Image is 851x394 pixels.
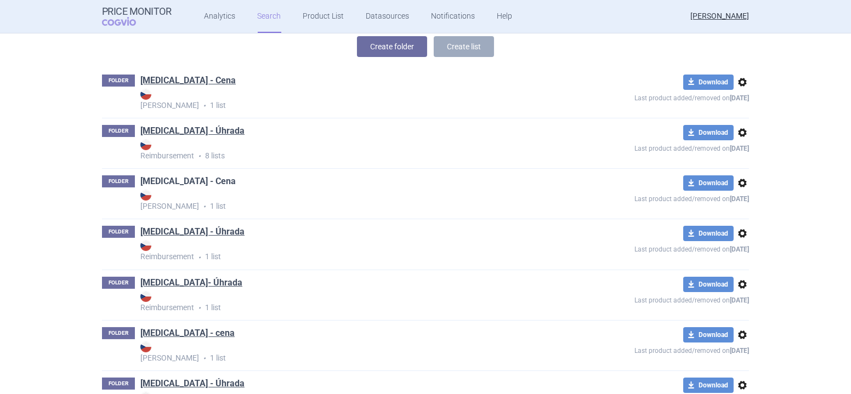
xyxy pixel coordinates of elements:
strong: Price Monitor [102,6,172,17]
p: Last product added/removed on [555,241,749,255]
strong: Reimbursement [140,139,555,160]
p: FOLDER [102,378,135,390]
h1: Erbitux - Úhrada [140,378,245,392]
i: • [199,353,210,364]
strong: [PERSON_NAME] [140,89,555,110]
strong: [DATE] [730,195,749,203]
p: FOLDER [102,175,135,187]
i: • [194,252,205,263]
h1: Doptelet- Úhrada [140,277,242,291]
i: • [194,151,205,162]
p: 1 list [140,240,555,262]
p: 1 list [140,341,555,364]
p: 8 lists [140,139,555,162]
img: CZ [140,190,151,201]
a: [MEDICAL_DATA] - Cena [140,175,236,187]
button: Download [683,378,734,393]
a: [MEDICAL_DATA] - cena [140,327,235,339]
button: Download [683,175,734,191]
strong: [PERSON_NAME] [140,190,555,210]
h1: ARANESP - Cena [140,75,236,89]
p: 1 list [140,291,555,313]
a: [MEDICAL_DATA] - Úhrada [140,378,245,390]
p: FOLDER [102,277,135,289]
img: CZ [140,291,151,302]
p: Last product added/removed on [555,191,749,204]
i: • [199,201,210,212]
strong: [DATE] [730,296,749,304]
p: Last product added/removed on [555,292,749,306]
a: [MEDICAL_DATA] - Cena [140,75,236,87]
p: FOLDER [102,125,135,137]
button: Download [683,75,734,90]
p: 1 list [140,89,555,111]
strong: [DATE] [730,94,749,102]
p: FOLDER [102,327,135,339]
strong: [PERSON_NAME] [140,341,555,362]
p: 1 list [140,190,555,212]
img: CZ [140,240,151,251]
span: COGVIO [102,17,151,26]
h1: Erbitux - cena [140,327,235,341]
strong: Reimbursement [140,291,555,312]
p: FOLDER [102,226,135,238]
button: Download [683,277,734,292]
p: Last product added/removed on [555,342,749,356]
p: FOLDER [102,75,135,87]
button: Download [683,125,734,140]
a: [MEDICAL_DATA] - Úhrada [140,226,245,238]
h1: ARANESP - Úhrada [140,125,245,139]
i: • [194,302,205,313]
img: CZ [140,341,151,352]
h1: BLINCYTO - Cena [140,175,236,190]
strong: [DATE] [730,245,749,253]
strong: Reimbursement [140,240,555,261]
p: Last product added/removed on [555,90,749,104]
i: • [199,100,210,111]
p: Last product added/removed on [555,140,749,154]
button: Download [683,226,734,241]
h1: BLINCYTO - Úhrada [140,226,245,240]
img: CZ [140,139,151,150]
button: Create folder [357,36,427,57]
button: Download [683,327,734,342]
a: [MEDICAL_DATA]- Úhrada [140,277,242,289]
a: [MEDICAL_DATA] - Úhrada [140,125,245,137]
img: CZ [140,89,151,100]
strong: [DATE] [730,145,749,152]
a: Price MonitorCOGVIO [102,6,172,27]
button: Create list [434,36,494,57]
strong: [DATE] [730,347,749,355]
